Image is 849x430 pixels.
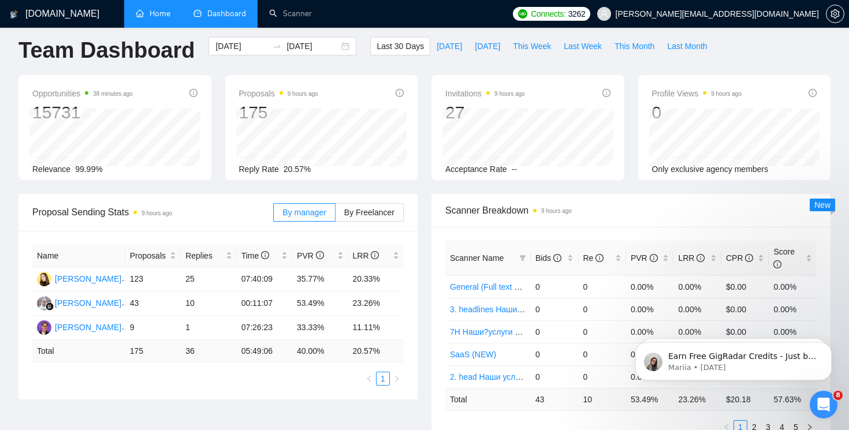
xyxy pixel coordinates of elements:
td: 0.00% [769,275,817,298]
a: VM[PERSON_NAME] [37,274,121,283]
span: [DATE] [475,40,500,53]
div: 0 [652,102,742,124]
a: General (Full text search) [450,282,541,291]
span: info-circle [371,251,379,259]
td: 57.63 % [769,388,817,410]
span: Last 30 Days [377,40,424,53]
time: 9 hours ago [494,91,525,97]
img: logo [10,5,18,24]
div: 27 [445,102,525,124]
span: Relevance [32,164,70,174]
div: 15731 [32,102,133,124]
span: info-circle [773,260,781,268]
span: Proposal Sending Stats [32,205,273,219]
span: info-circle [595,254,604,262]
td: 11.11% [348,316,404,340]
div: 175 [239,102,318,124]
td: 9 [125,316,181,340]
td: 10 [578,388,626,410]
span: Bids [535,253,561,263]
td: 0 [531,365,579,388]
td: 07:26:23 [237,316,292,340]
button: right [390,372,404,386]
td: 23.26 % [673,388,721,410]
button: [DATE] [430,37,468,55]
span: PVR [631,253,658,263]
span: New [814,200,831,210]
td: 0.00% [769,298,817,320]
span: filter [519,255,526,261]
img: AA [37,296,51,311]
td: 10 [181,291,236,316]
td: $0.00 [721,275,769,298]
span: Time [241,251,269,260]
span: PVR [297,251,324,260]
td: 33.33% [292,316,348,340]
td: 0 [578,275,626,298]
td: 43 [125,291,181,316]
th: Replies [181,245,236,267]
span: Only exclusive agency members [652,164,769,174]
td: 0 [578,298,626,320]
span: info-circle [697,254,705,262]
span: info-circle [396,89,404,97]
td: 07:40:09 [237,267,292,291]
button: setting [826,5,844,23]
td: 175 [125,340,181,362]
span: Opportunities [32,87,133,100]
button: This Week [507,37,557,55]
button: left [362,372,376,386]
td: 53.49% [292,291,348,316]
span: right [393,375,400,382]
a: 1 [377,372,389,385]
a: setting [826,9,844,18]
span: dashboard [193,9,202,17]
span: Proposals [239,87,318,100]
span: to [273,42,282,51]
button: [DATE] [468,37,507,55]
li: Next Page [390,372,404,386]
span: Re [583,253,604,263]
td: 0 [531,298,579,320]
button: Last Month [661,37,713,55]
span: [DATE] [437,40,462,53]
span: Last Month [667,40,707,53]
td: 0 [578,320,626,343]
span: filter [517,249,528,267]
span: Replies [185,249,223,262]
span: info-circle [809,89,817,97]
input: Start date [215,40,268,53]
span: By Freelancer [344,208,394,217]
th: Name [32,245,125,267]
td: 05:49:06 [237,340,292,362]
a: 3. headlines Наши услуги + не известна ЦА (минус наша ЦА) [450,305,677,314]
button: Last 30 Days [370,37,430,55]
span: 20.57% [284,164,311,174]
td: 0.00% [673,298,721,320]
span: This Week [513,40,551,53]
time: 9 hours ago [711,91,742,97]
span: info-circle [602,89,610,97]
td: 20.33% [348,267,404,291]
td: 23.26% [348,291,404,316]
td: 0 [578,365,626,388]
td: 0.00% [673,275,721,298]
li: Previous Page [362,372,376,386]
a: 7H Наши?услуги + ?ЦА (минус наша ЦА) [450,327,604,336]
span: Scanner Breakdown [445,203,817,218]
td: Total [445,388,531,410]
img: gigradar-bm.png [46,302,54,311]
iframe: Intercom live chat [810,391,837,418]
span: info-circle [261,251,269,259]
span: Acceptance Rate [445,164,507,174]
span: By manager [282,208,326,217]
span: user [600,10,608,18]
td: Total [32,340,125,362]
iframe: Intercom notifications message [618,318,849,399]
td: 0 [531,320,579,343]
span: -- [512,164,517,174]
